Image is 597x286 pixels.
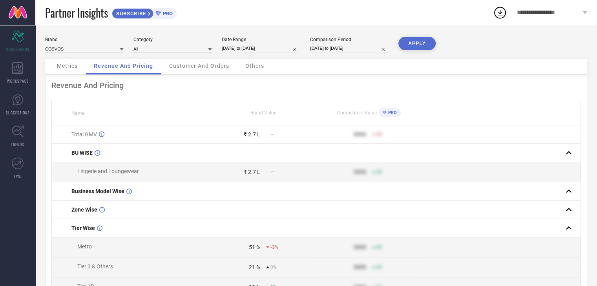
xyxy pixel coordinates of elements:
[71,131,97,138] span: Total GMV
[354,264,366,270] div: 9999
[245,63,264,69] span: Others
[71,206,97,213] span: Zone Wise
[169,63,229,69] span: Customer And Orders
[45,5,108,21] span: Partner Insights
[45,37,124,42] div: Brand
[376,264,382,270] span: 50
[77,263,113,270] span: Tier 3 & Others
[249,264,260,270] div: 21 %
[71,188,124,194] span: Business Model Wise
[7,78,29,84] span: WORKSPACE
[77,243,92,250] span: Metro
[376,169,382,175] span: 50
[94,63,153,69] span: Revenue And Pricing
[386,110,397,115] span: PRO
[14,173,22,179] span: FWD
[243,169,260,175] div: ₹ 2.7 L
[77,168,139,174] span: Lingerie and Loungewear
[376,132,382,137] span: 50
[71,225,95,231] span: Tier Wise
[270,132,274,137] span: —
[133,37,212,42] div: Category
[57,63,78,69] span: Metrics
[270,264,277,270] span: 0%
[222,37,300,42] div: Date Range
[270,169,274,175] span: —
[222,44,300,52] input: Select date range
[11,141,24,147] span: TRENDS
[337,110,377,116] span: Competitors Value
[6,110,30,116] span: SUGGESTIONS
[112,11,148,16] span: SUBSCRIBE
[354,131,366,138] div: 9999
[243,131,260,138] div: ₹ 2.7 L
[354,244,366,250] div: 9999
[6,46,29,52] span: SCORECARDS
[270,244,278,250] span: -3%
[310,37,389,42] div: Comparison Period
[71,150,93,156] span: BU WISE
[398,37,436,50] button: APPLY
[376,244,382,250] span: 50
[250,110,276,116] span: Brand Value
[493,5,507,20] div: Open download list
[354,169,366,175] div: 9999
[112,6,177,19] a: SUBSCRIBEPRO
[161,11,173,16] span: PRO
[51,81,581,90] div: Revenue And Pricing
[249,244,260,250] div: 51 %
[71,110,84,116] span: Name
[310,44,389,52] input: Select comparison period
